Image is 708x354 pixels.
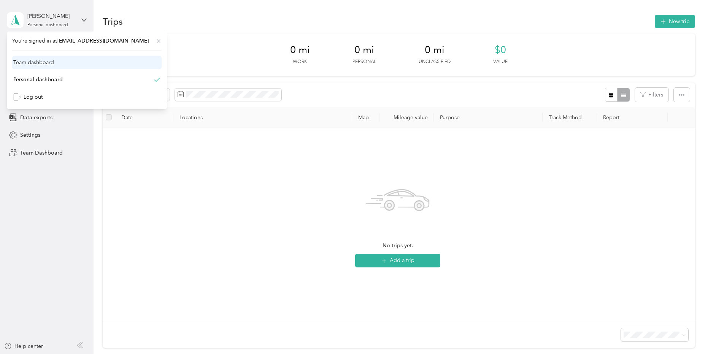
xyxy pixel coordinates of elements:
div: [PERSON_NAME] [27,12,75,20]
th: Mileage value [379,107,434,128]
span: 0 mi [290,44,310,56]
th: Track Method [543,107,597,128]
th: Locations [173,107,352,128]
p: Value [493,58,508,65]
div: Log out [13,93,43,101]
p: Personal [352,58,376,65]
span: You’re signed in as [12,37,162,45]
div: Personal dashboard [27,23,68,27]
iframe: Everlance-gr Chat Button Frame [665,311,708,354]
th: Date [115,107,173,128]
span: Team Dashboard [20,149,63,157]
th: Map [352,107,379,128]
p: Unclassified [419,58,451,65]
span: $0 [495,44,506,56]
span: 0 mi [354,44,374,56]
span: Settings [20,131,40,139]
th: Report [597,107,668,128]
button: Filters [635,88,668,102]
div: Team dashboard [13,58,54,66]
span: Data exports [20,114,52,122]
div: Personal dashboard [13,76,63,84]
button: New trip [655,15,695,28]
button: Add a trip [355,254,440,267]
span: [EMAIL_ADDRESS][DOMAIN_NAME] [57,38,149,44]
th: Purpose [434,107,543,128]
button: Help center [4,342,43,350]
h1: Trips [103,17,123,25]
span: 0 mi [425,44,444,56]
p: Work [293,58,307,65]
span: No trips yet. [383,242,413,250]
